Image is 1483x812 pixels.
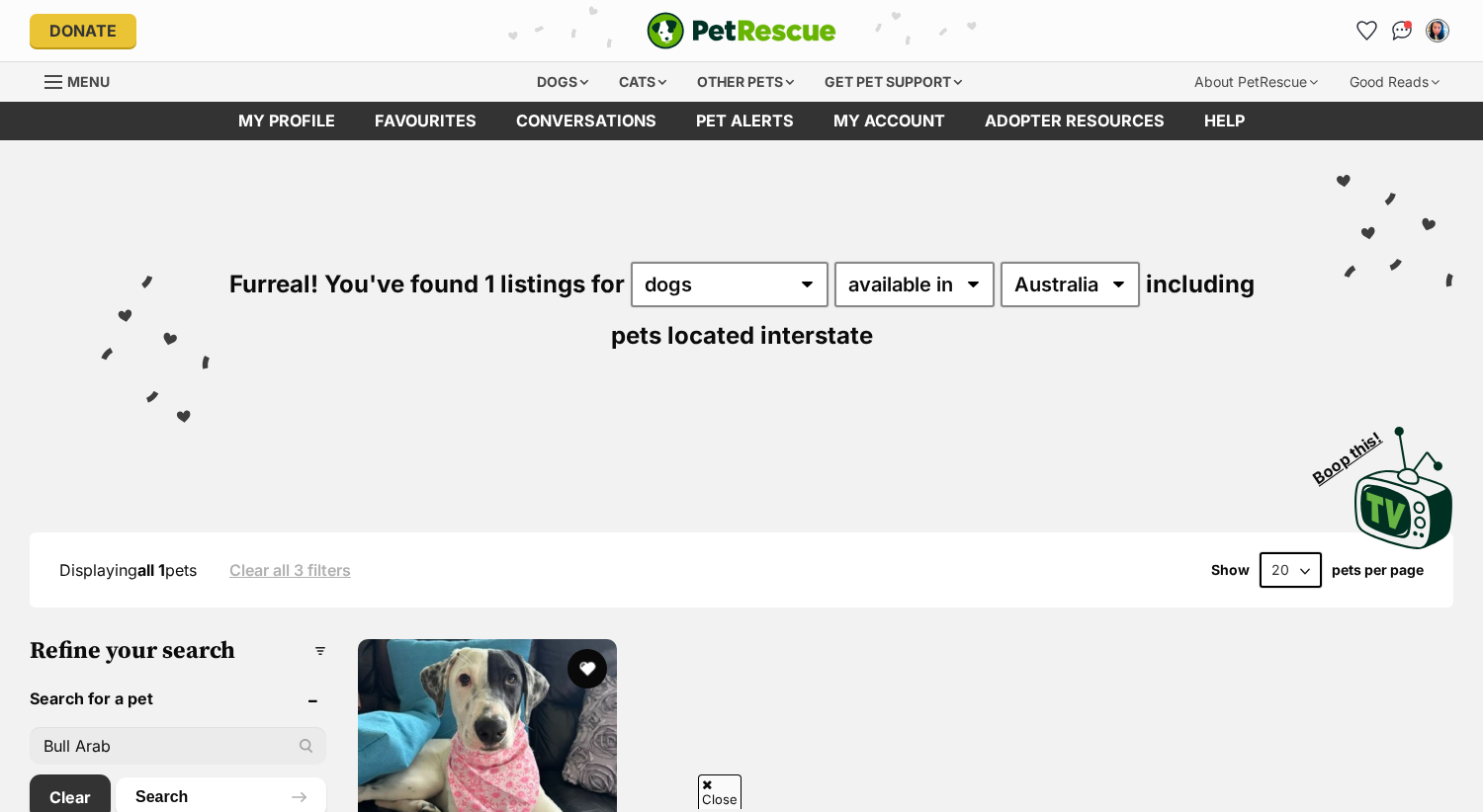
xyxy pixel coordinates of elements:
a: Boop this! [1354,409,1453,553]
span: Show [1211,562,1250,578]
span: Close [698,774,741,809]
span: Boop this! [1310,416,1401,487]
a: Favourites [1351,15,1382,46]
a: Conversations [1386,15,1418,46]
a: Pet alerts [676,102,814,140]
header: Search for a pet [30,690,326,707]
a: Menu [44,62,124,98]
a: conversations [496,102,676,140]
label: pets per page [1332,562,1424,578]
span: including pets located interstate [611,270,1255,350]
a: Clear all 3 filters [229,561,351,579]
ul: Account quick links [1351,15,1453,46]
input: Toby [30,727,326,765]
img: SY Ho profile pic [1428,21,1447,41]
img: logo-e224e6f780fb5917bec1dbf3a21bbac754714ae5b6737aabdf751b685950b380.svg [647,12,836,49]
strong: all 1 [137,560,165,580]
div: Get pet support [811,62,976,102]
img: chat-41dd97257d64d25036548639549fe6c8038ab92f7586957e7f3b1b290dea8141.svg [1392,21,1413,41]
div: Cats [605,62,680,102]
div: Good Reads [1336,62,1453,102]
span: Menu [67,73,110,90]
span: Displaying pets [59,560,197,580]
a: Help [1184,102,1265,140]
a: PetRescue [647,12,836,49]
div: Other pets [683,62,808,102]
a: Favourites [355,102,496,140]
img: PetRescue TV logo [1354,427,1453,549]
span: Furreal! You've found 1 listings for [229,270,625,298]
a: Donate [30,14,136,47]
h3: Refine your search [30,637,326,665]
button: favourite [567,649,607,689]
div: About PetRescue [1180,62,1332,102]
a: My account [814,102,965,140]
a: Adopter resources [965,102,1184,140]
button: My account [1422,15,1453,46]
a: My profile [218,102,355,140]
div: Dogs [523,62,602,102]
